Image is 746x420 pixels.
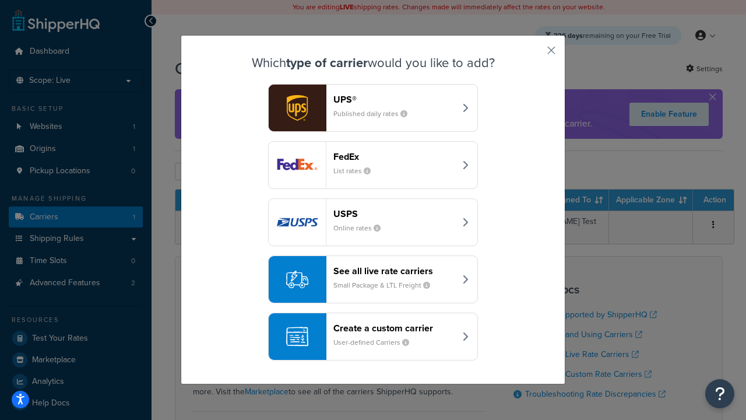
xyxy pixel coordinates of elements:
small: List rates [333,166,380,176]
button: Open Resource Center [705,379,734,408]
button: See all live rate carriersSmall Package & LTL Freight [268,256,478,303]
img: fedEx logo [269,142,326,188]
h3: Which would you like to add? [210,56,536,70]
header: See all live rate carriers [333,265,455,276]
img: icon-carrier-custom-c93b8a24.svg [286,325,308,348]
header: UPS® [333,94,455,105]
img: usps logo [269,199,326,246]
small: Published daily rates [333,108,417,119]
button: usps logoUSPSOnline rates [268,198,478,246]
button: ups logoUPS®Published daily rates [268,84,478,132]
img: ups logo [269,85,326,131]
header: Create a custom carrier [333,323,455,334]
header: USPS [333,208,455,219]
small: Online rates [333,223,390,233]
button: Create a custom carrierUser-defined Carriers [268,313,478,360]
button: fedEx logoFedExList rates [268,141,478,189]
header: FedEx [333,151,455,162]
small: Small Package & LTL Freight [333,280,439,290]
img: icon-carrier-liverate-becf4550.svg [286,268,308,290]
small: User-defined Carriers [333,337,418,348]
strong: type of carrier [286,53,368,72]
